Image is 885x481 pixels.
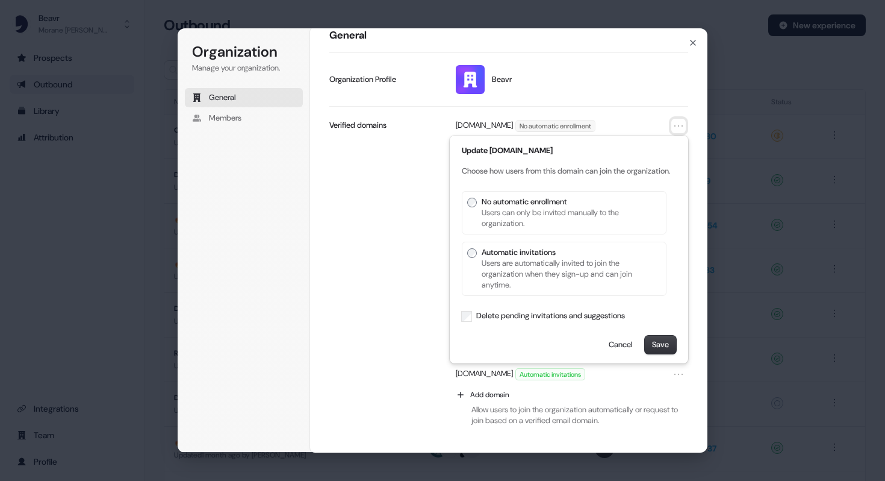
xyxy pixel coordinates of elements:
p: Automatic invitations [482,247,656,258]
button: Open menu [671,119,686,133]
p: [DOMAIN_NAME] [456,368,513,380]
button: Save [645,336,676,354]
img: Beavr [456,65,485,94]
span: Beavr [492,74,512,85]
p: [DOMAIN_NAME] [456,120,513,132]
p: No automatic enrollment [482,196,656,207]
button: Cancel [601,336,640,354]
p: Users can only be invited manually to the organization. [482,207,656,229]
p: Delete pending invitations and suggestions [476,310,625,321]
p: Allow users to join the organization automatically or request to join based on a verified email d... [450,404,688,426]
button: Open menu [671,367,686,382]
p: Manage your organization. [192,63,296,74]
p: Verified domains [329,120,387,131]
h1: General [329,28,688,43]
span: Members [209,113,241,124]
p: Users are automatically invited to join the organization when they sign-up and can join anytime. [482,258,656,291]
button: Members [185,108,303,128]
button: General [185,88,303,107]
p: Choose how users from this domain can join the organization. [462,166,676,177]
h1: Update [DOMAIN_NAME] [462,145,676,156]
span: General [209,92,236,103]
h1: Organization [192,42,296,61]
span: Automatic invitations [516,369,585,380]
span: Add domain [470,390,509,400]
span: No automatic enrollment [516,121,595,131]
p: Organization Profile [329,74,396,85]
button: Add domain [450,385,688,404]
